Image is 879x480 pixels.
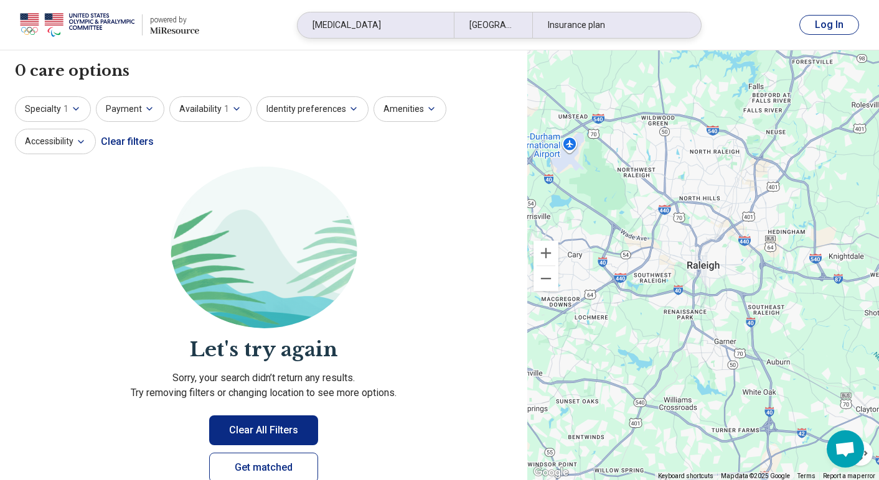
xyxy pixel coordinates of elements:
[15,371,512,400] p: Sorry, your search didn’t return any results. Try removing filters or changing location to see mo...
[454,12,532,38] div: [GEOGRAPHIC_DATA], [GEOGRAPHIC_DATA]
[96,96,164,122] button: Payment
[209,415,318,445] button: Clear All Filters
[63,103,68,116] span: 1
[534,266,558,291] button: Zoom out
[827,430,864,468] div: Open chat
[15,60,129,81] h1: 0 care options
[532,12,689,38] div: Insurance plan
[15,96,91,122] button: Specialty1
[534,241,558,265] button: Zoom in
[721,473,790,479] span: Map data ©2025 Google
[20,10,134,40] img: USOPC
[150,14,199,25] div: powered by
[15,336,512,364] h2: Let's try again
[797,473,816,479] a: Terms (opens in new tab)
[169,96,251,122] button: Availability1
[298,12,454,38] div: [MEDICAL_DATA]
[823,473,875,479] a: Report a map error
[101,127,154,157] div: Clear filters
[256,96,369,122] button: Identity preferences
[224,103,229,116] span: 1
[15,129,96,154] button: Accessibility
[799,15,859,35] button: Log In
[374,96,446,122] button: Amenities
[20,10,199,40] a: USOPCpowered by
